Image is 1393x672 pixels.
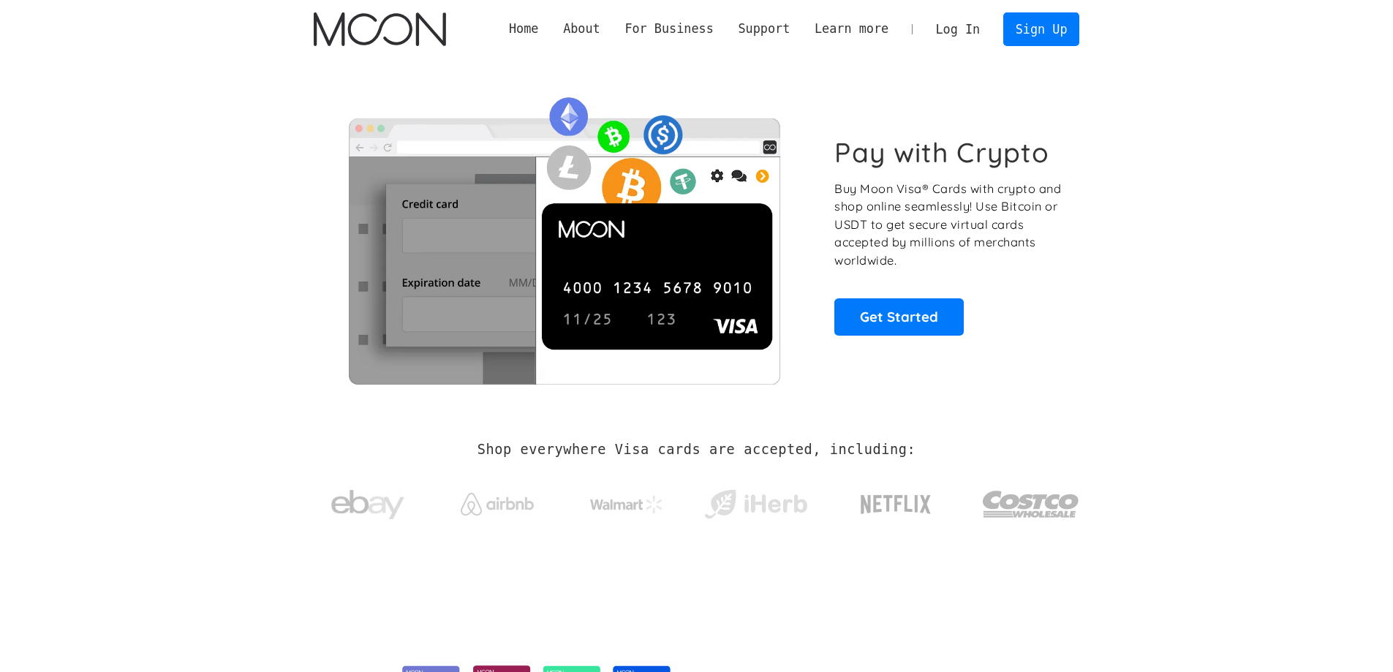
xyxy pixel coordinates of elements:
[624,20,713,38] div: For Business
[442,478,551,523] a: Airbnb
[314,12,446,46] img: Moon Logo
[572,481,681,521] a: Walmart
[314,467,423,535] a: ebay
[590,496,663,513] img: Walmart
[613,20,726,38] div: For Business
[834,180,1063,270] p: Buy Moon Visa® Cards with crypto and shop online seamlessly! Use Bitcoin or USDT to get secure vi...
[563,20,600,38] div: About
[477,442,916,458] h2: Shop everywhere Visa cards are accepted, including:
[738,20,790,38] div: Support
[834,136,1049,169] h1: Pay with Crypto
[859,486,932,523] img: Netflix
[701,471,810,531] a: iHerb
[982,462,1080,539] a: Costco
[1003,12,1079,45] a: Sign Up
[701,486,810,524] img: iHerb
[924,13,992,45] a: Log In
[314,12,446,46] a: home
[802,20,901,38] div: Learn more
[331,482,404,528] img: ebay
[815,20,888,38] div: Learn more
[834,298,964,335] a: Get Started
[726,20,802,38] div: Support
[982,477,1080,532] img: Costco
[831,472,962,530] a: Netflix
[314,87,815,384] img: Moon Cards let you spend your crypto anywhere Visa is accepted.
[497,20,551,38] a: Home
[551,20,612,38] div: About
[461,493,534,516] img: Airbnb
